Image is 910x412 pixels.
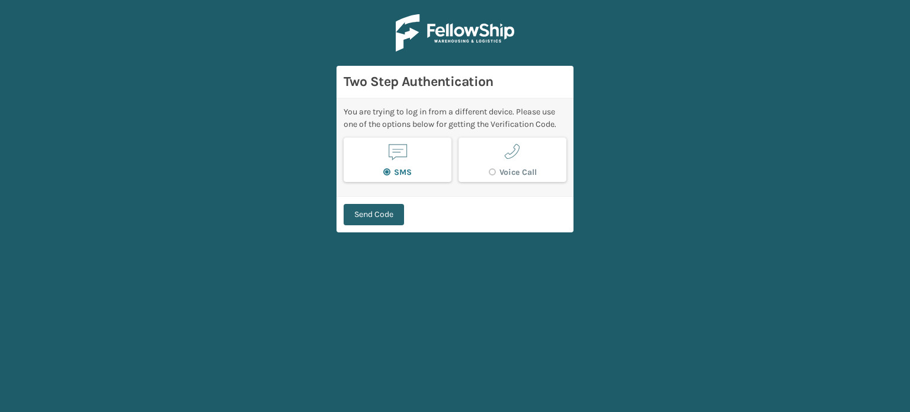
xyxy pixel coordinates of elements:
[489,167,537,177] label: Voice Call
[396,14,514,52] img: Logo
[344,73,566,91] h3: Two Step Authentication
[344,106,566,130] div: You are trying to log in from a different device. Please use one of the options below for getting...
[344,204,404,225] button: Send Code
[383,167,412,177] label: SMS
